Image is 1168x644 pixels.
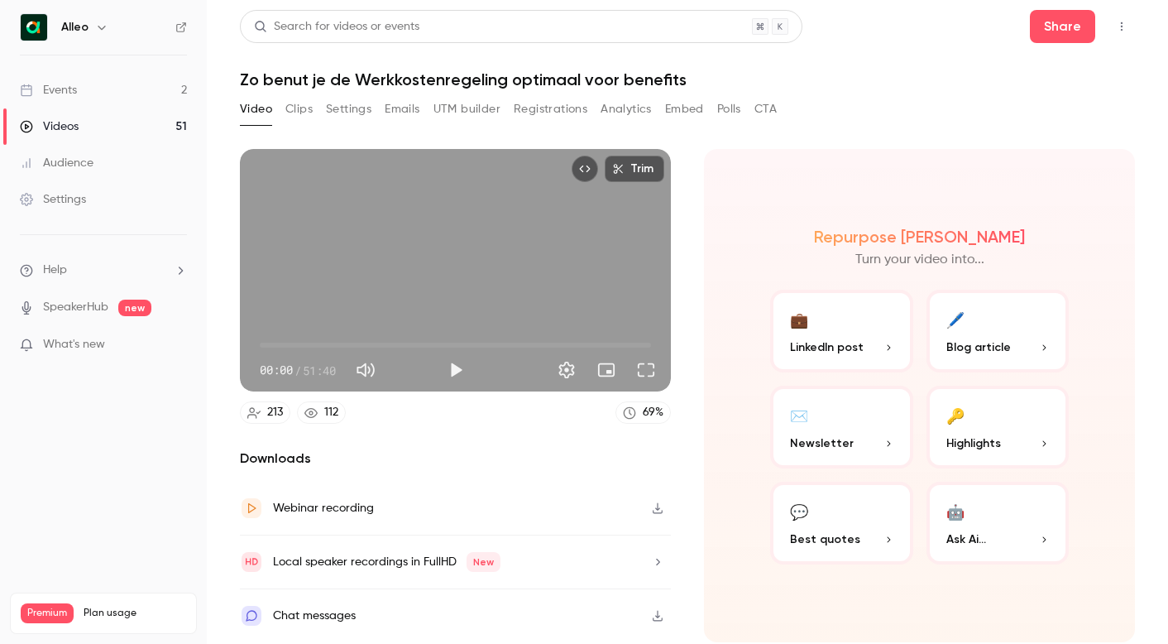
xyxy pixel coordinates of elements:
button: UTM builder [433,96,500,123]
button: 💼LinkedIn post [770,290,913,372]
button: Turn on miniplayer [590,353,623,387]
span: Help [43,262,67,279]
div: Search for videos or events [254,18,419,36]
button: Top Bar Actions [1108,13,1135,40]
div: Settings [20,191,86,208]
div: ✉️ [790,402,808,428]
h2: Repurpose [PERSON_NAME] [814,227,1025,247]
button: Play [439,353,472,387]
div: Audience [20,155,93,171]
span: 51:40 [303,362,336,379]
span: New [467,552,500,572]
iframe: Noticeable Trigger [167,338,187,353]
div: Videos [20,118,79,135]
div: 🖊️ [946,306,965,332]
button: 💬Best quotes [770,482,913,565]
span: Highlights [946,435,1001,452]
button: ✉️Newsletter [770,386,913,469]
h1: Zo benut je de Werkkostenregeling optimaal voor benefits [240,70,1135,89]
button: Polls [717,96,741,123]
span: Premium [21,603,74,623]
button: 🔑Highlights [926,386,1070,469]
span: Plan usage [84,607,186,620]
button: Settings [326,96,371,123]
div: Chat messages [273,606,356,626]
button: Analytics [601,96,652,123]
button: Embed [665,96,704,123]
div: 69 % [643,404,663,421]
button: Trim [605,156,664,182]
div: 00:00 [260,362,336,379]
a: 213 [240,401,290,424]
a: 69% [615,401,671,424]
button: CTA [754,96,777,123]
div: 112 [324,404,338,421]
span: new [118,300,151,316]
div: Webinar recording [273,498,374,518]
button: 🤖Ask Ai... [926,482,1070,565]
button: Share [1030,10,1095,43]
span: / [294,362,301,379]
button: Mute [349,353,382,387]
button: Clips [285,96,313,123]
div: 213 [267,404,283,421]
div: Events [20,82,77,99]
span: LinkedIn post [790,339,864,356]
button: 🖊️Blog article [926,290,1070,372]
span: Best quotes [790,531,860,548]
img: Alleo [21,14,47,41]
button: Video [240,96,272,123]
p: Turn your video into... [855,250,984,270]
div: 🤖 [946,498,965,524]
span: Ask Ai... [946,531,986,548]
div: 🔑 [946,402,965,428]
span: What's new [43,336,105,353]
div: Local speaker recordings in FullHD [273,552,500,572]
button: Emails [385,96,419,123]
span: Blog article [946,339,1011,356]
div: 💼 [790,306,808,332]
button: Embed video [572,156,598,182]
h2: Downloads [240,449,671,469]
div: 💬 [790,498,808,524]
a: 112 [297,401,346,424]
button: Settings [550,353,583,387]
button: Full screen [629,353,663,387]
span: 00:00 [260,362,293,379]
a: SpeakerHub [43,299,108,316]
span: Newsletter [790,435,854,452]
button: Registrations [514,96,587,123]
h6: Alleo [61,19,89,36]
li: help-dropdown-opener [20,262,187,279]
